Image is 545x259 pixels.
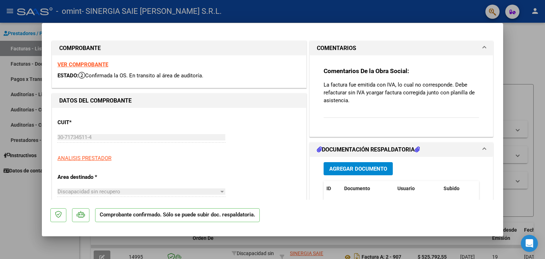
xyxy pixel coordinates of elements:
p: Comprobante confirmado. Sólo se puede subir doc. respaldatoria. [95,208,260,222]
p: Area destinado * [57,173,131,181]
span: Confirmada la OS. En transito al área de auditoría. [78,72,203,79]
span: Subido [444,186,459,191]
span: ESTADO: [57,72,78,79]
strong: Comentarios De la Obra Social: [324,67,409,75]
mat-expansion-panel-header: COMENTARIOS [310,41,493,55]
button: Agregar Documento [324,162,393,175]
span: Documento [344,186,370,191]
a: VER COMPROBANTE [57,61,108,68]
h1: DOCUMENTACIÓN RESPALDATORIA [317,145,420,154]
span: Agregar Documento [329,166,387,172]
h1: COMENTARIOS [317,44,356,53]
datatable-header-cell: Acción [476,181,512,196]
div: Open Intercom Messenger [521,235,538,252]
span: Discapacidad sin recupero [57,188,120,195]
p: La factura fue emitida con IVA, lo cual no corresponde. Debe refacturar sin IVA ycargar factura c... [324,81,479,104]
span: ANALISIS PRESTADOR [57,155,111,161]
datatable-header-cell: ID [324,181,341,196]
strong: COMPROBANTE [59,45,101,51]
span: ID [326,186,331,191]
span: Usuario [397,186,415,191]
datatable-header-cell: Subido [441,181,476,196]
datatable-header-cell: Usuario [395,181,441,196]
datatable-header-cell: Documento [341,181,395,196]
div: COMENTARIOS [310,55,493,137]
strong: DATOS DEL COMPROBANTE [59,97,132,104]
mat-expansion-panel-header: DOCUMENTACIÓN RESPALDATORIA [310,143,493,157]
p: CUIT [57,119,131,127]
